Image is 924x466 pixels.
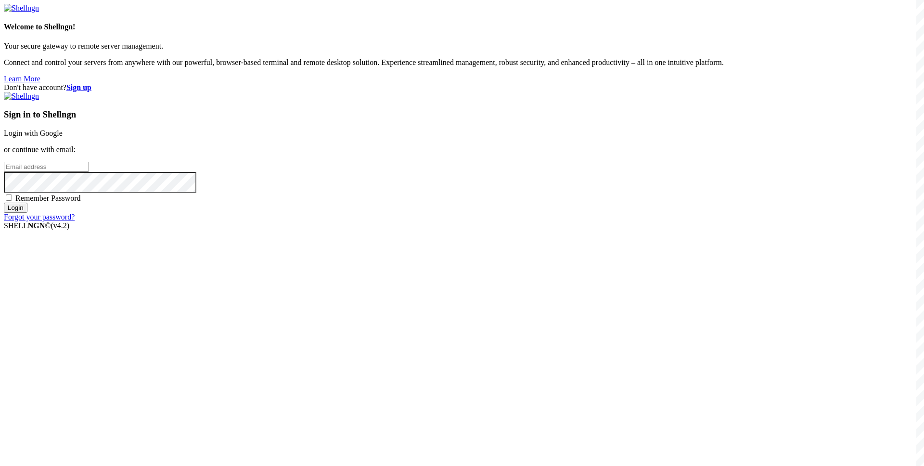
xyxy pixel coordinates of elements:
span: Remember Password [15,194,81,202]
h3: Sign in to Shellngn [4,109,920,120]
img: Shellngn [4,4,39,13]
a: Learn More [4,75,40,83]
input: Remember Password [6,194,12,201]
input: Email address [4,162,89,172]
b: NGN [28,221,45,230]
p: Connect and control your servers from anywhere with our powerful, browser-based terminal and remo... [4,58,920,67]
img: Shellngn [4,92,39,101]
a: Sign up [66,83,91,91]
p: Your secure gateway to remote server management. [4,42,920,51]
a: Forgot your password? [4,213,75,221]
span: SHELL © [4,221,69,230]
h4: Welcome to Shellngn! [4,23,920,31]
a: Login with Google [4,129,63,137]
span: 4.2.0 [51,221,70,230]
input: Login [4,203,27,213]
p: or continue with email: [4,145,920,154]
div: Don't have account? [4,83,920,92]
